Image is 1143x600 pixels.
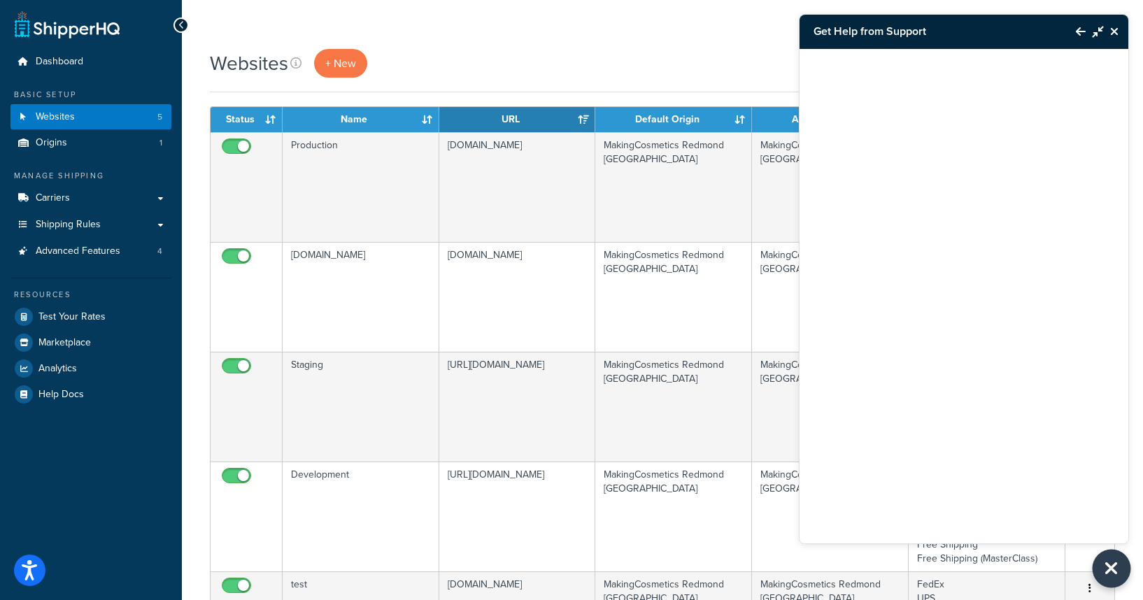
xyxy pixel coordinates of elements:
[36,192,70,204] span: Carriers
[595,132,752,242] td: MakingCosmetics Redmond [GEOGRAPHIC_DATA]
[10,356,171,381] a: Analytics
[283,352,439,462] td: Staging
[159,137,162,149] span: 1
[752,107,909,132] th: Active Origins: activate to sort column ascending
[10,238,171,264] li: Advanced Features
[314,49,367,78] a: + New
[595,107,752,132] th: Default Origin: activate to sort column ascending
[36,137,67,149] span: Origins
[595,242,752,352] td: MakingCosmetics Redmond [GEOGRAPHIC_DATA]
[283,107,439,132] th: Name: activate to sort column ascending
[10,89,171,101] div: Basic Setup
[157,111,162,123] span: 5
[1104,23,1128,40] button: Close Resource Center
[595,462,752,571] td: MakingCosmetics Redmond [GEOGRAPHIC_DATA]
[283,462,439,571] td: Development
[439,132,596,242] td: [DOMAIN_NAME]
[10,382,171,407] a: Help Docs
[10,170,171,182] div: Manage Shipping
[10,212,171,238] a: Shipping Rules
[752,132,909,242] td: MakingCosmetics Redmond [GEOGRAPHIC_DATA]
[36,111,75,123] span: Websites
[325,55,356,71] span: + New
[10,49,171,75] a: Dashboard
[36,245,120,257] span: Advanced Features
[752,352,909,462] td: MakingCosmetics Redmond [GEOGRAPHIC_DATA]
[211,107,283,132] th: Status: activate to sort column ascending
[38,311,106,323] span: Test Your Rates
[10,104,171,130] li: Websites
[800,15,1062,48] h3: Get Help from Support
[10,130,171,156] li: Origins
[10,130,171,156] a: Origins 1
[10,330,171,355] a: Marketplace
[752,242,909,352] td: MakingCosmetics Redmond [GEOGRAPHIC_DATA]
[36,56,83,68] span: Dashboard
[752,462,909,571] td: MakingCosmetics Redmond [GEOGRAPHIC_DATA]
[439,242,596,352] td: [DOMAIN_NAME]
[210,50,288,77] h1: Websites
[1062,15,1086,48] button: Back to Resource Center
[157,245,162,257] span: 4
[10,185,171,211] a: Carriers
[38,389,84,401] span: Help Docs
[283,132,439,242] td: Production
[10,304,171,329] a: Test Your Rates
[10,289,171,301] div: Resources
[1086,15,1104,48] button: Minimize Resource Center
[38,363,77,375] span: Analytics
[439,107,596,132] th: URL: activate to sort column ascending
[36,219,101,231] span: Shipping Rules
[283,242,439,352] td: [DOMAIN_NAME]
[439,352,596,462] td: [URL][DOMAIN_NAME]
[439,462,596,571] td: [URL][DOMAIN_NAME]
[10,104,171,130] a: Websites 5
[15,10,120,38] a: ShipperHQ Home
[38,337,91,349] span: Marketplace
[10,238,171,264] a: Advanced Features 4
[595,352,752,462] td: MakingCosmetics Redmond [GEOGRAPHIC_DATA]
[1093,550,1131,588] button: Close Resource Center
